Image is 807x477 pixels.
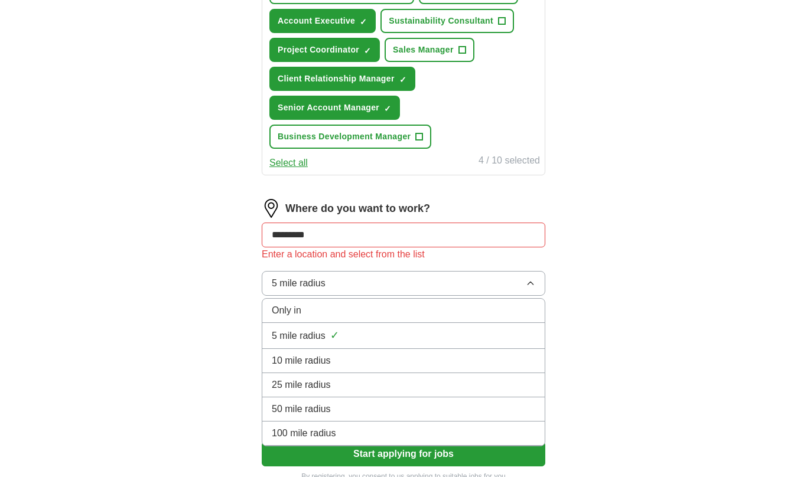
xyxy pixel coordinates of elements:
[330,328,339,344] span: ✓
[269,9,376,33] button: Account Executive✓
[272,329,326,343] span: 5 mile radius
[399,75,406,84] span: ✓
[262,442,545,466] button: Start applying for jobs
[269,156,308,170] button: Select all
[278,44,359,56] span: Project Coordinator
[385,38,474,62] button: Sales Manager
[272,426,336,440] span: 100 mile radius
[272,276,326,290] span: 5 mile radius
[278,15,355,27] span: Account Executive
[278,102,379,114] span: Senior Account Manager
[272,354,331,368] span: 10 mile radius
[364,46,371,55] span: ✓
[269,38,380,62] button: Project Coordinator✓
[393,44,454,56] span: Sales Manager
[269,67,415,91] button: Client Relationship Manager✓
[272,402,331,416] span: 50 mile radius
[389,15,493,27] span: Sustainability Consultant
[278,73,395,85] span: Client Relationship Manager
[285,201,430,217] label: Where do you want to work?
[272,303,301,318] span: Only in
[380,9,514,33] button: Sustainability Consultant
[384,104,391,113] span: ✓
[262,247,545,262] div: Enter a location and select from the list
[479,153,540,170] div: 4 / 10 selected
[278,130,411,143] span: Business Development Manager
[272,378,331,392] span: 25 mile radius
[262,199,281,218] img: location.png
[360,17,367,27] span: ✓
[269,125,431,149] button: Business Development Manager
[262,271,545,296] button: 5 mile radius
[269,96,400,120] button: Senior Account Manager✓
